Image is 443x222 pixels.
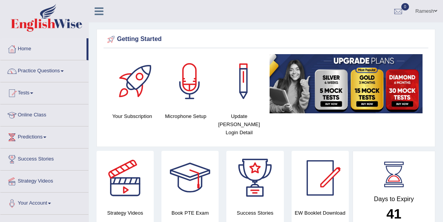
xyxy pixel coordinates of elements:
[362,196,426,203] h4: Days to Expiry
[0,38,87,58] a: Home
[386,206,401,221] b: 41
[0,171,88,190] a: Strategy Videos
[270,54,423,113] img: small5.jpg
[216,112,262,137] h4: Update [PERSON_NAME] Login Detail
[401,3,409,10] span: 0
[0,126,88,146] a: Predictions
[0,60,88,80] a: Practice Questions
[0,104,88,124] a: Online Class
[97,209,154,217] h4: Strategy Videos
[0,149,88,168] a: Success Stories
[226,209,283,217] h4: Success Stories
[292,209,349,217] h4: EW Booklet Download
[163,112,208,120] h4: Microphone Setup
[0,193,88,212] a: Your Account
[105,34,426,45] div: Getting Started
[161,209,219,217] h4: Book PTE Exam
[0,82,88,102] a: Tests
[109,112,155,120] h4: Your Subscription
